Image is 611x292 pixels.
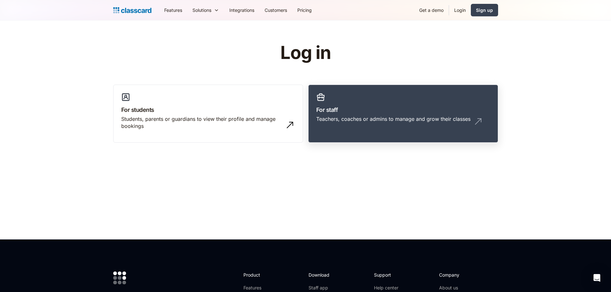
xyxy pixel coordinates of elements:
[309,285,335,291] a: Staff app
[449,3,471,17] a: Login
[243,271,278,278] h2: Product
[316,105,490,114] h3: For staff
[224,3,259,17] a: Integrations
[121,105,295,114] h3: For students
[113,6,151,15] a: home
[471,4,498,16] a: Sign up
[589,270,605,286] div: Open Intercom Messenger
[374,285,400,291] a: Help center
[476,7,493,13] div: Sign up
[308,85,498,143] a: For staffTeachers, coaches or admins to manage and grow their classes
[187,3,224,17] div: Solutions
[121,115,282,130] div: Students, parents or guardians to view their profile and manage bookings
[309,271,335,278] h2: Download
[159,3,187,17] a: Features
[439,271,482,278] h2: Company
[439,285,482,291] a: About us
[374,271,400,278] h2: Support
[204,43,407,63] h1: Log in
[414,3,449,17] a: Get a demo
[243,285,278,291] a: Features
[292,3,317,17] a: Pricing
[192,7,211,13] div: Solutions
[259,3,292,17] a: Customers
[113,85,303,143] a: For studentsStudents, parents or guardians to view their profile and manage bookings
[316,115,471,122] div: Teachers, coaches or admins to manage and grow their classes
